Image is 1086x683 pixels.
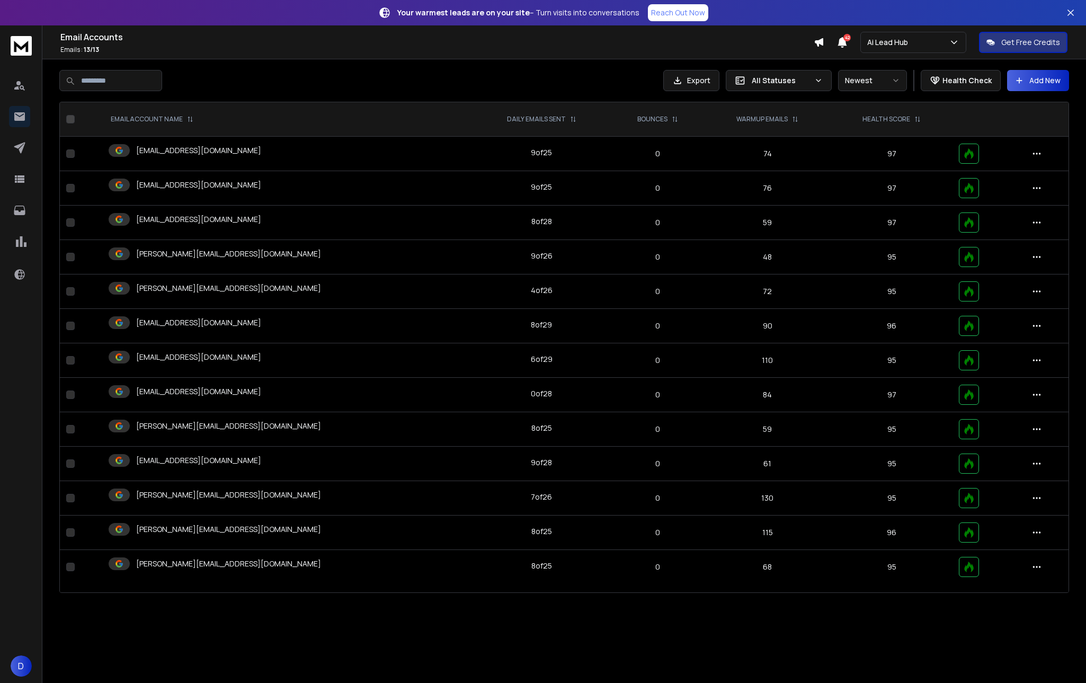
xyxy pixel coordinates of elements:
td: 95 [831,550,953,584]
p: – Turn visits into conversations [397,7,639,18]
p: 0 [617,217,698,228]
td: 95 [831,481,953,516]
div: 7 of 26 [531,492,552,502]
td: 95 [831,274,953,309]
div: 8 of 29 [531,320,552,330]
button: Health Check [921,70,1001,91]
td: 76 [704,171,831,206]
p: Ai Lead Hub [867,37,912,48]
button: D [11,655,32,677]
div: 4 of 26 [531,285,553,296]
td: 130 [704,481,831,516]
p: Health Check [942,75,992,86]
td: 68 [704,550,831,584]
p: Reach Out Now [651,7,705,18]
div: EMAIL ACCOUNT NAME [111,115,193,123]
p: [EMAIL_ADDRESS][DOMAIN_NAME] [136,352,261,362]
p: 0 [617,527,698,538]
p: BOUNCES [637,115,667,123]
td: 59 [704,206,831,240]
p: 0 [617,389,698,400]
button: Get Free Credits [979,32,1067,53]
p: 0 [617,458,698,469]
p: [PERSON_NAME][EMAIL_ADDRESS][DOMAIN_NAME] [136,421,321,431]
div: 9 of 25 [531,147,552,158]
td: 115 [704,516,831,550]
td: 95 [831,412,953,447]
td: 95 [831,447,953,481]
p: 0 [617,183,698,193]
td: 90 [704,309,831,343]
button: Export [663,70,719,91]
td: 110 [704,343,831,378]
img: logo [11,36,32,56]
p: [PERSON_NAME][EMAIL_ADDRESS][DOMAIN_NAME] [136,490,321,500]
p: 0 [617,562,698,572]
p: [PERSON_NAME][EMAIL_ADDRESS][DOMAIN_NAME] [136,558,321,569]
div: 9 of 28 [531,457,552,468]
p: [EMAIL_ADDRESS][DOMAIN_NAME] [136,145,261,156]
span: 13 / 13 [84,45,99,54]
p: WARMUP EMAILS [736,115,788,123]
p: Get Free Credits [1001,37,1060,48]
td: 84 [704,378,831,412]
p: [EMAIL_ADDRESS][DOMAIN_NAME] [136,214,261,225]
p: [EMAIL_ADDRESS][DOMAIN_NAME] [136,455,261,466]
p: [EMAIL_ADDRESS][DOMAIN_NAME] [136,317,261,328]
p: 0 [617,424,698,434]
p: HEALTH SCORE [862,115,910,123]
p: 0 [617,321,698,331]
td: 95 [831,240,953,274]
td: 96 [831,516,953,550]
td: 96 [831,309,953,343]
p: 0 [617,252,698,262]
td: 97 [831,137,953,171]
div: 0 of 28 [531,388,552,399]
div: 8 of 25 [531,561,552,571]
p: [PERSON_NAME][EMAIL_ADDRESS][DOMAIN_NAME] [136,524,321,535]
td: 59 [704,412,831,447]
p: 0 [617,355,698,366]
td: 97 [831,378,953,412]
p: DAILY EMAILS SENT [507,115,566,123]
div: 8 of 25 [531,423,552,433]
p: 0 [617,286,698,297]
h1: Email Accounts [60,31,814,43]
td: 72 [704,274,831,309]
p: 0 [617,493,698,503]
p: [PERSON_NAME][EMAIL_ADDRESS][DOMAIN_NAME] [136,283,321,294]
td: 97 [831,206,953,240]
button: Newest [838,70,907,91]
div: 9 of 26 [531,251,553,261]
span: 42 [843,34,851,41]
p: [PERSON_NAME][EMAIL_ADDRESS][DOMAIN_NAME] [136,249,321,259]
strong: Your warmest leads are on your site [397,7,530,17]
button: Add New [1007,70,1069,91]
div: 8 of 28 [531,216,552,227]
div: 6 of 29 [531,354,553,365]
p: Emails : [60,46,814,54]
p: [EMAIL_ADDRESS][DOMAIN_NAME] [136,386,261,397]
div: 9 of 25 [531,182,552,192]
td: 61 [704,447,831,481]
td: 97 [831,171,953,206]
td: 48 [704,240,831,274]
a: Reach Out Now [648,4,708,21]
div: 8 of 25 [531,526,552,537]
p: 0 [617,148,698,159]
td: 74 [704,137,831,171]
p: All Statuses [752,75,810,86]
p: [EMAIL_ADDRESS][DOMAIN_NAME] [136,180,261,190]
td: 95 [831,343,953,378]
